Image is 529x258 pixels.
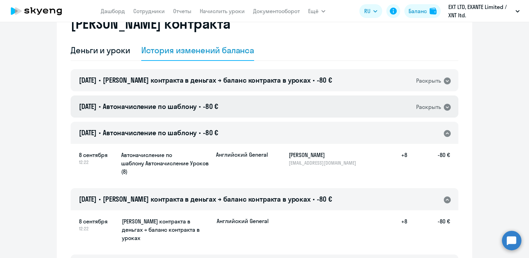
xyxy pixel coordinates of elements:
span: [DATE] [79,195,97,203]
span: -80 € [203,128,218,137]
span: [PERSON_NAME] контракта в деньгах → баланс контракта в уроках [103,195,311,203]
span: [DATE] [79,102,97,111]
a: Начислить уроки [200,8,245,15]
div: Раскрыть [416,76,441,85]
span: Ещё [308,7,319,15]
a: Отчеты [173,8,191,15]
p: EXT LTD, ‎EXANTE Limited / XNT ltd. [448,3,513,19]
span: • [99,128,101,137]
span: 12:22 [79,225,116,232]
p: [EMAIL_ADDRESS][DOMAIN_NAME] [289,160,360,166]
h5: -80 € [407,217,450,243]
a: Дашборд [101,8,125,15]
span: [DATE] [79,76,97,84]
h5: [PERSON_NAME] контракта в деньгах → баланс контракта в уроках [122,217,211,242]
span: 12:22 [79,159,116,165]
div: Раскрыть [416,103,441,111]
button: EXT LTD, ‎EXANTE Limited / XNT ltd. [445,3,523,19]
h5: -80 € [407,151,450,166]
img: balance [430,8,437,15]
a: Сотрудники [133,8,165,15]
button: RU [359,4,382,18]
h2: [PERSON_NAME] контракта [71,15,231,32]
span: • [99,76,101,84]
h5: +8 [385,217,407,243]
button: Ещё [308,4,325,18]
span: -80 € [203,102,218,111]
span: -80 € [317,195,332,203]
h5: [PERSON_NAME] [289,151,360,159]
p: Английский General [217,217,269,225]
span: • [99,102,101,111]
span: • [99,195,101,203]
span: • [199,128,201,137]
div: История изменений баланса [141,45,254,56]
p: Английский General [216,151,268,158]
span: Автоначисление по шаблону [103,128,197,137]
span: 8 сентября [79,151,116,159]
span: RU [364,7,370,15]
span: [DATE] [79,128,97,137]
div: Баланс [409,7,427,15]
span: Автоначисление по шаблону [103,102,197,111]
h5: +8 [385,151,407,166]
a: Документооборот [253,8,300,15]
div: Деньги и уроки [71,45,130,56]
span: • [199,102,201,111]
span: [PERSON_NAME] контракта в деньгах → баланс контракта в уроках [103,76,311,84]
span: • [313,195,315,203]
span: 8 сентября [79,217,116,225]
h5: Автоначисление по шаблону Автоначисление Уроков (8) [121,151,210,176]
span: -80 € [317,76,332,84]
span: • [313,76,315,84]
button: Балансbalance [404,4,441,18]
